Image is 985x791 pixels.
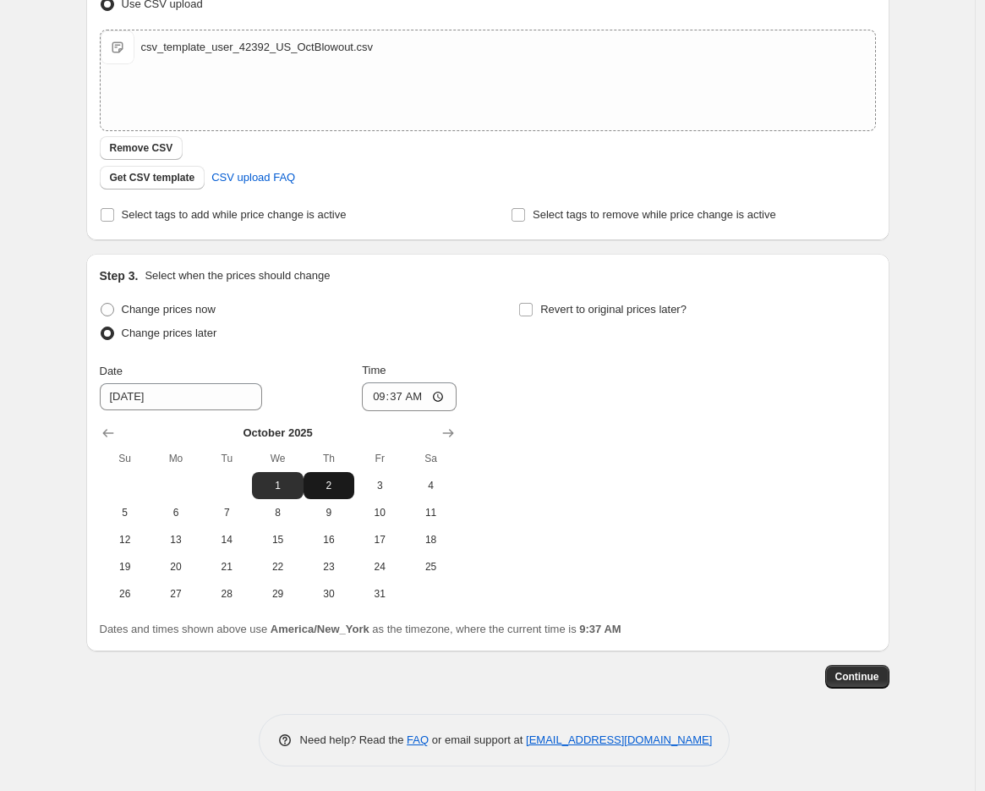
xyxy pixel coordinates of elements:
[107,506,144,519] span: 5
[150,526,201,553] button: Monday October 13 2025
[252,553,303,580] button: Wednesday October 22 2025
[405,526,456,553] button: Saturday October 18 2025
[361,587,398,601] span: 31
[211,169,295,186] span: CSV upload FAQ
[252,526,303,553] button: Wednesday October 15 2025
[208,533,245,547] span: 14
[122,208,347,221] span: Select tags to add while price change is active
[201,445,252,472] th: Tuesday
[361,506,398,519] span: 10
[100,445,150,472] th: Sunday
[252,472,303,499] button: Wednesday October 1 2025
[150,580,201,607] button: Monday October 27 2025
[259,533,296,547] span: 15
[145,267,330,284] p: Select when the prices should change
[259,506,296,519] span: 8
[208,452,245,465] span: Tu
[354,526,405,553] button: Friday October 17 2025
[304,526,354,553] button: Thursday October 16 2025
[310,452,347,465] span: Th
[533,208,776,221] span: Select tags to remove while price change is active
[412,479,449,492] span: 4
[310,587,347,601] span: 30
[100,623,621,635] span: Dates and times shown above use as the timezone, where the current time is
[835,670,879,684] span: Continue
[354,445,405,472] th: Friday
[354,580,405,607] button: Friday October 31 2025
[201,526,252,553] button: Tuesday October 14 2025
[157,560,194,574] span: 20
[157,452,194,465] span: Mo
[100,499,150,526] button: Sunday October 5 2025
[100,166,205,190] button: Get CSV template
[579,623,621,635] b: 9:37 AM
[110,171,195,184] span: Get CSV template
[96,421,120,445] button: Show previous month, September 2025
[259,560,296,574] span: 22
[405,499,456,526] button: Saturday October 11 2025
[361,452,398,465] span: Fr
[526,733,712,746] a: [EMAIL_ADDRESS][DOMAIN_NAME]
[252,499,303,526] button: Wednesday October 8 2025
[436,421,460,445] button: Show next month, November 2025
[150,445,201,472] th: Monday
[150,553,201,580] button: Monday October 20 2025
[157,533,194,547] span: 13
[361,533,398,547] span: 17
[412,452,449,465] span: Sa
[310,479,347,492] span: 2
[259,587,296,601] span: 29
[361,560,398,574] span: 24
[310,506,347,519] span: 9
[201,580,252,607] button: Tuesday October 28 2025
[304,445,354,472] th: Thursday
[825,665,889,689] button: Continue
[157,506,194,519] span: 6
[271,623,369,635] b: America/New_York
[141,39,374,56] div: csv_template_user_42392_US_OctBlowout.csv
[100,383,262,410] input: 9/30/2025
[354,553,405,580] button: Friday October 24 2025
[412,533,449,547] span: 18
[300,733,408,746] span: Need help? Read the
[259,452,296,465] span: We
[107,533,144,547] span: 12
[100,580,150,607] button: Sunday October 26 2025
[304,499,354,526] button: Thursday October 9 2025
[429,733,526,746] span: or email support at
[310,560,347,574] span: 23
[252,580,303,607] button: Wednesday October 29 2025
[107,452,144,465] span: Su
[354,472,405,499] button: Friday October 3 2025
[354,499,405,526] button: Friday October 10 2025
[208,506,245,519] span: 7
[362,382,457,411] input: 12:00
[304,580,354,607] button: Thursday October 30 2025
[201,553,252,580] button: Tuesday October 21 2025
[208,560,245,574] span: 21
[100,365,123,377] span: Date
[122,327,217,339] span: Change prices later
[304,472,354,499] button: Thursday October 2 2025
[362,364,386,376] span: Time
[107,560,144,574] span: 19
[405,472,456,499] button: Saturday October 4 2025
[208,587,245,601] span: 28
[259,479,296,492] span: 1
[201,164,305,191] a: CSV upload FAQ
[304,553,354,580] button: Thursday October 23 2025
[405,553,456,580] button: Saturday October 25 2025
[540,303,687,316] span: Revert to original prices later?
[100,553,150,580] button: Sunday October 19 2025
[310,533,347,547] span: 16
[412,506,449,519] span: 11
[201,499,252,526] button: Tuesday October 7 2025
[100,526,150,553] button: Sunday October 12 2025
[100,136,183,160] button: Remove CSV
[100,267,139,284] h2: Step 3.
[150,499,201,526] button: Monday October 6 2025
[252,445,303,472] th: Wednesday
[405,445,456,472] th: Saturday
[107,587,144,601] span: 26
[110,141,173,155] span: Remove CSV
